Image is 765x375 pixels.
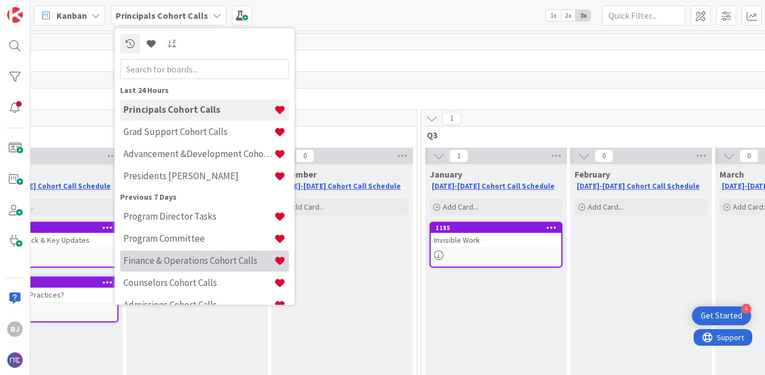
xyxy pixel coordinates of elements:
h4: Program Director Tasks [123,211,274,222]
b: Principals Cohort Calls [116,10,208,21]
h4: Finance & Operations Cohort Calls [123,255,274,266]
span: 0 [595,149,613,163]
span: 1x [546,10,561,21]
span: 1 [449,149,468,163]
div: 1185 [431,223,561,233]
span: March [720,169,744,180]
span: 1 [442,112,461,125]
h4: Advancement &Development Cohort Calls [123,148,274,159]
h4: Counselors Cohort Calls [123,277,274,288]
h4: Program Committee [123,233,274,244]
span: February [575,169,610,180]
span: 3x [576,10,591,21]
span: 0 [740,149,758,163]
a: [DATE]-[DATE] Cohort Call Schedule [432,181,555,191]
a: [DATE]-[DATE] Cohort Call Schedule [278,181,401,191]
a: [DATE]-[DATE] Cohort Call Schedule [577,181,700,191]
span: Add Card... [443,202,478,212]
div: Last 24 Hours [120,85,289,96]
span: Add Card... [588,202,623,212]
div: Open Get Started checklist, remaining modules: 4 [692,306,751,325]
img: Visit kanbanzone.com [7,7,23,23]
span: Add Card... [289,202,324,212]
img: avatar [7,352,23,368]
a: 1185Invisible Work [430,222,562,268]
span: January [430,169,462,180]
div: Previous 7 Days [120,191,289,203]
h4: Admissions Cohort Calls [123,299,274,310]
div: 4 [741,304,751,314]
div: Invisible Work [431,233,561,247]
input: Quick Filter... [602,6,685,25]
span: Kanban [56,9,87,22]
h4: Grad Support Cohort Calls [123,126,274,137]
div: Get Started [701,310,742,321]
div: RJ [7,321,23,337]
span: 2x [561,10,576,21]
span: December [276,169,317,180]
h4: Principals Cohort Calls [123,104,274,115]
div: 1185 [436,224,561,232]
div: 1185Invisible Work [431,223,561,247]
span: 0 [296,149,314,163]
span: Support [23,2,50,15]
input: Search for boards... [120,59,289,79]
h4: Presidents [PERSON_NAME] [123,170,274,181]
